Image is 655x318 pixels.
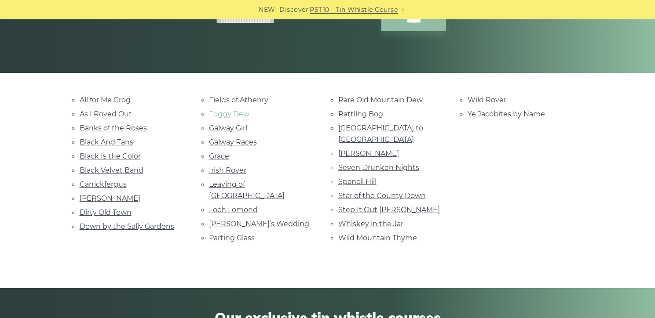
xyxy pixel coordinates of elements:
[80,180,127,188] a: Carrickfergus
[209,220,309,228] a: [PERSON_NAME]’s Wedding
[209,234,255,242] a: Parting Glass
[338,163,419,172] a: Seven Drunken Nights
[468,110,545,118] a: Ye Jacobites by Name
[310,5,398,15] a: PST10 - Tin Whistle Course
[209,96,268,104] a: Fields of Athenry
[209,152,229,160] a: Grace
[209,110,249,118] a: Foggy Dew
[80,194,140,202] a: [PERSON_NAME]
[209,138,257,146] a: Galway Races
[338,220,403,228] a: Whiskey in the Jar
[80,152,141,160] a: Black Is the Color
[209,206,258,214] a: Loch Lomond
[259,5,277,15] span: NEW:
[80,208,132,217] a: Dirty Old Town
[80,222,174,231] a: Down by the Sally Gardens
[80,110,132,118] a: As I Roved Out
[468,96,506,104] a: Wild Rover
[80,124,147,132] a: Banks of the Roses
[338,96,423,104] a: Rare Old Mountain Dew
[338,192,426,200] a: Star of the County Down
[209,180,285,200] a: Leaving of [GEOGRAPHIC_DATA]
[80,96,131,104] a: All for Me Grog
[209,166,246,174] a: Irish Rover
[209,124,247,132] a: Galway Girl
[338,177,377,186] a: Spancil Hill
[279,5,308,15] span: Discover
[338,124,423,144] a: [GEOGRAPHIC_DATA] to [GEOGRAPHIC_DATA]
[338,234,417,242] a: Wild Mountain Thyme
[338,149,399,158] a: [PERSON_NAME]
[80,138,133,146] a: Black And Tans
[338,110,383,118] a: Rattling Bog
[80,166,143,174] a: Black Velvet Band
[338,206,440,214] a: Step It Out [PERSON_NAME]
